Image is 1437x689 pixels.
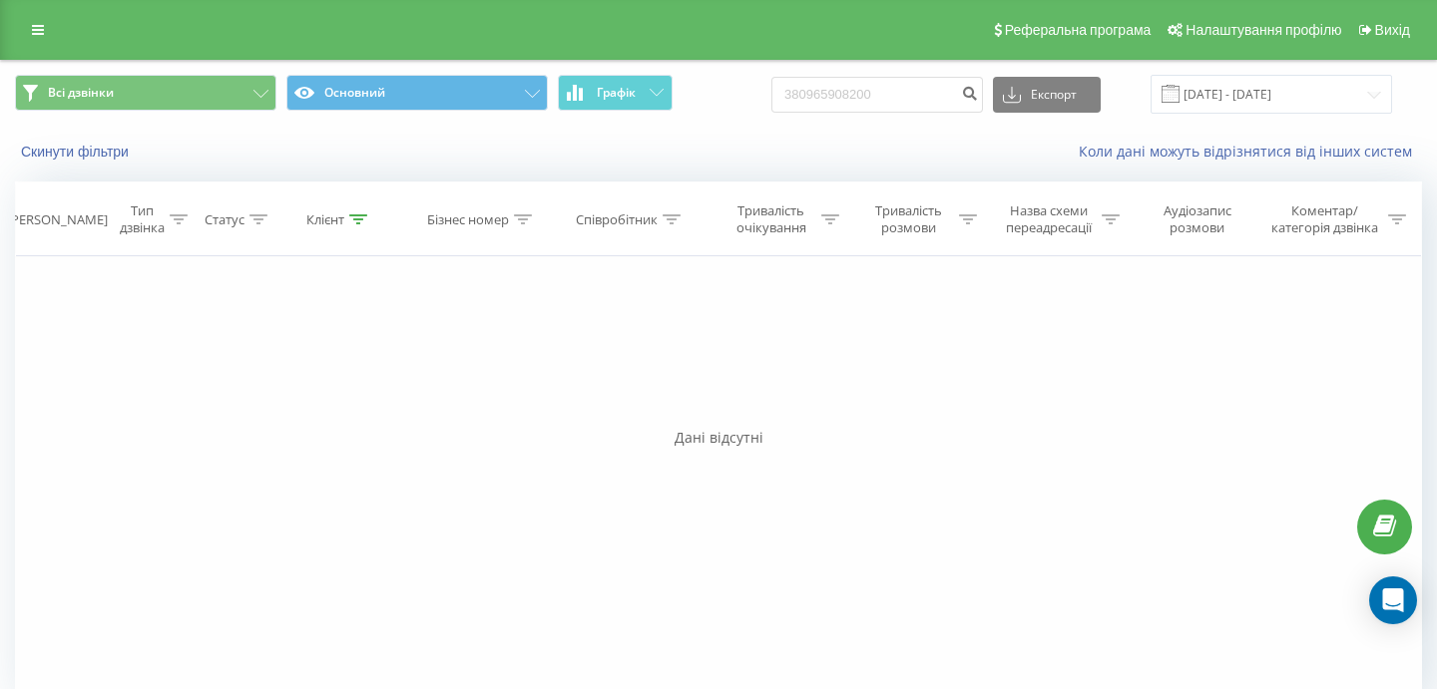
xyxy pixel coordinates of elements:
[427,211,509,228] div: Бізнес номер
[15,143,139,161] button: Скинути фільтри
[15,428,1422,448] div: Дані відсутні
[1266,202,1383,236] div: Коментар/категорія дзвінка
[1143,202,1251,236] div: Аудіозапис розмови
[205,211,244,228] div: Статус
[286,75,548,111] button: Основний
[306,211,344,228] div: Клієнт
[862,202,954,236] div: Тривалість розмови
[1186,22,1341,38] span: Налаштування профілю
[576,211,658,228] div: Співробітник
[1369,576,1417,624] div: Open Intercom Messenger
[771,77,983,113] input: Пошук за номером
[120,202,165,236] div: Тип дзвінка
[1000,202,1097,236] div: Назва схеми переадресації
[1079,142,1422,161] a: Коли дані можуть відрізнятися вiд інших систем
[1375,22,1410,38] span: Вихід
[7,211,108,228] div: [PERSON_NAME]
[725,202,817,236] div: Тривалість очікування
[993,77,1101,113] button: Експорт
[558,75,673,111] button: Графік
[48,85,114,101] span: Всі дзвінки
[1005,22,1152,38] span: Реферальна програма
[597,86,636,100] span: Графік
[15,75,276,111] button: Всі дзвінки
